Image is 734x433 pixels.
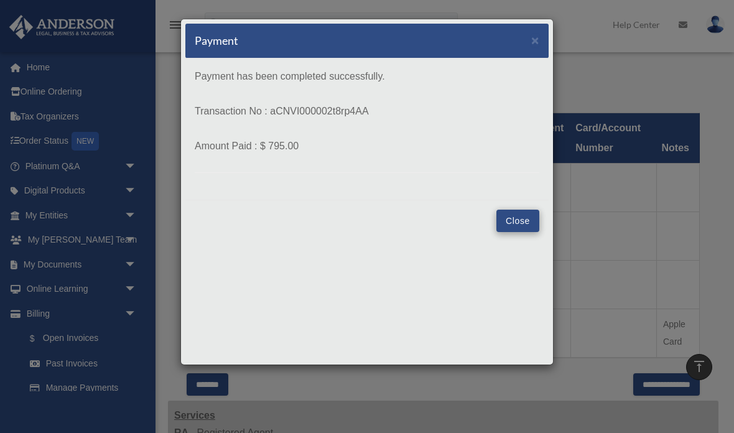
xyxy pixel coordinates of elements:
p: Amount Paid : $ 795.00 [195,137,539,155]
p: Transaction No : aCNVI000002t8rp4AA [195,103,539,120]
h5: Payment [195,33,238,49]
p: Payment has been completed successfully. [195,68,539,85]
button: Close [496,210,539,232]
span: × [531,33,539,47]
button: Close [531,34,539,47]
